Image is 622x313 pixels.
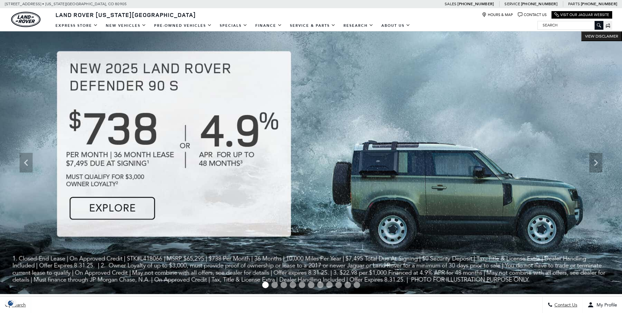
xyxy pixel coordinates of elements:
[445,2,456,6] span: Sales
[354,282,360,288] span: Go to slide 11
[20,153,33,173] div: Previous
[11,12,40,27] a: land-rover
[286,20,340,31] a: Service & Parts
[538,21,603,29] input: Search
[457,1,494,7] a: [PHONE_NUMBER]
[344,282,351,288] span: Go to slide 10
[518,12,547,17] a: Contact Us
[581,1,617,7] a: [PHONE_NUMBER]
[290,282,296,288] span: Go to slide 4
[52,20,102,31] a: EXPRESS STORE
[504,2,520,6] span: Service
[308,282,314,288] span: Go to slide 6
[589,153,602,173] div: Next
[102,20,150,31] a: New Vehicles
[3,300,18,306] section: Click to Open Cookie Consent Modal
[594,302,617,308] span: My Profile
[568,2,580,6] span: Parts
[317,282,324,288] span: Go to slide 7
[216,20,251,31] a: Specials
[582,297,622,313] button: Open user profile menu
[150,20,216,31] a: Pre-Owned Vehicles
[3,300,18,306] img: Opt-Out Icon
[377,20,414,31] a: About Us
[271,282,278,288] span: Go to slide 2
[326,282,333,288] span: Go to slide 8
[52,20,414,31] nav: Main Navigation
[554,12,609,17] a: Visit Our Jaguar Website
[581,31,622,41] button: VIEW DISCLAIMER
[11,12,40,27] img: Land Rover
[251,20,286,31] a: Finance
[521,1,557,7] a: [PHONE_NUMBER]
[553,302,577,308] span: Contact Us
[340,20,377,31] a: Research
[5,2,127,6] a: [STREET_ADDRESS] • [US_STATE][GEOGRAPHIC_DATA], CO 80905
[52,11,200,19] a: Land Rover [US_STATE][GEOGRAPHIC_DATA]
[262,282,269,288] span: Go to slide 1
[335,282,342,288] span: Go to slide 9
[56,11,196,19] span: Land Rover [US_STATE][GEOGRAPHIC_DATA]
[482,12,513,17] a: Hours & Map
[299,282,305,288] span: Go to slide 5
[280,282,287,288] span: Go to slide 3
[585,34,618,39] span: VIEW DISCLAIMER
